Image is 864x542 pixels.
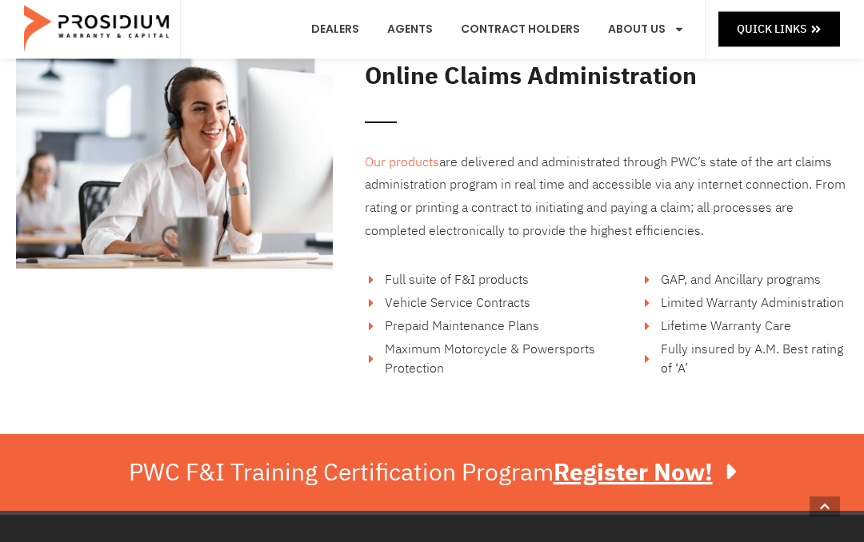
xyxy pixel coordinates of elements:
u: Register Now! [554,455,713,491]
img: Claims agent smiling at her desk while assisting customer over the headset. [16,58,333,269]
span: Prepaid Maintenance Plans [381,317,539,337]
span: Fully insured by A.M. Best rating of ‘A’ [657,341,848,379]
a: Quick Links [718,12,840,46]
span: Maximum Motorcycle & Powersports Protection [381,341,625,379]
span: Lifetime Warranty Care [657,317,791,337]
a: Our products [365,153,439,173]
h2: Online Claims Administration [365,58,848,94]
span: Full suite of F&I products [381,271,529,290]
span: Quick Links [737,19,806,39]
span: GAP, and Ancillary programs [657,271,821,290]
p: are delivered and administrated through PWC’s state of the art claims administration program in r... [365,152,848,244]
span: Limited Warranty Administration [657,294,844,313]
div: PWC F&I Training Certification Program [129,459,736,488]
span: Vehicle Service Contracts [381,294,530,313]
